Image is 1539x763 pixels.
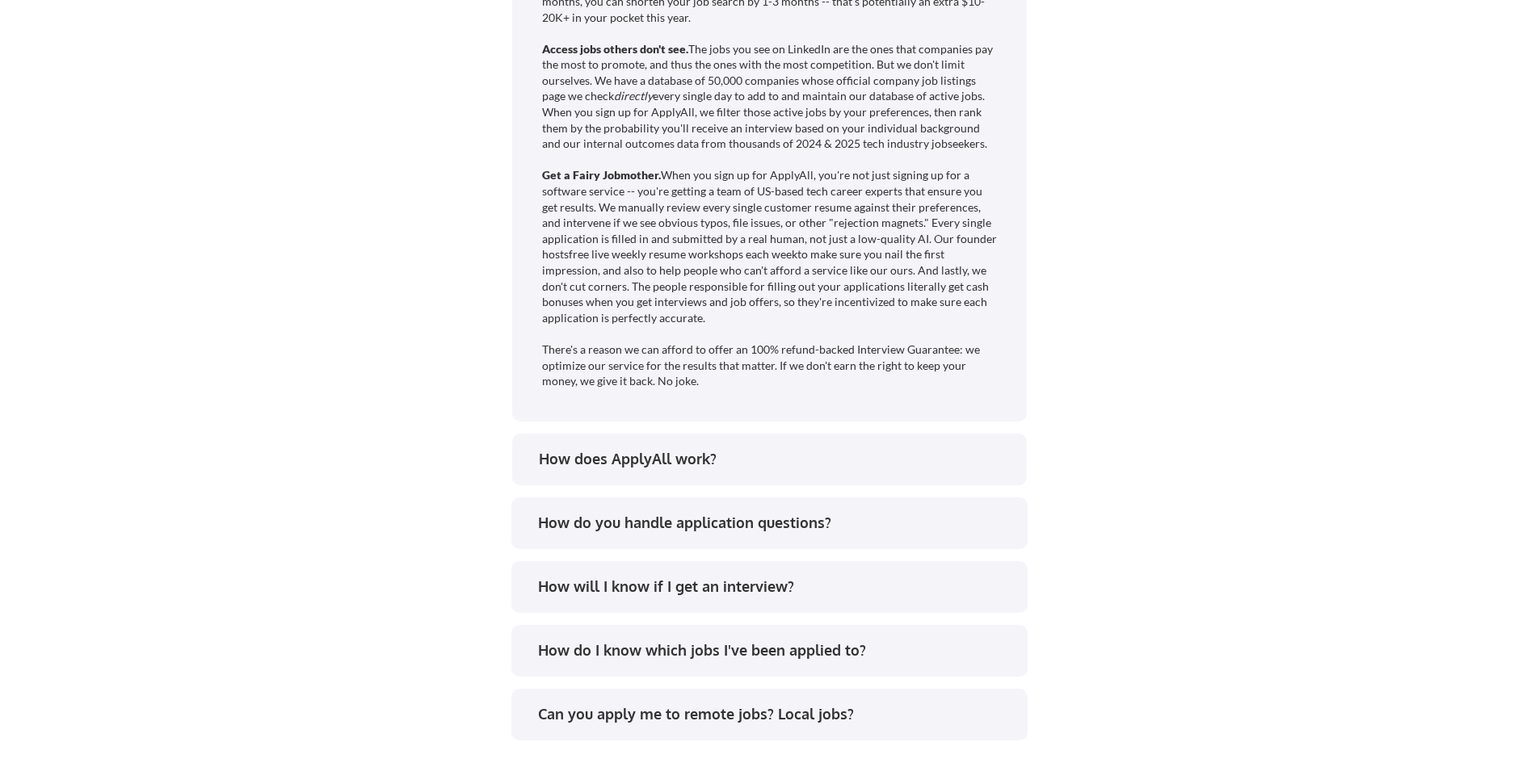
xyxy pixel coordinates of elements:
[538,513,1012,533] div: How do you handle application questions?
[538,576,1012,597] div: How will I know if I get an interview?
[539,449,1013,469] div: How does ApplyAll work?
[538,704,1012,724] div: Can you apply me to remote jobs? Local jobs?
[542,168,661,182] strong: Get a Fairy Jobmother.
[542,42,688,56] strong: Access jobs others don't see.
[538,640,1012,660] div: How do I know which jobs I've been applied to?
[569,247,797,261] a: free live weekly resume workshops each week
[614,89,653,103] em: directly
